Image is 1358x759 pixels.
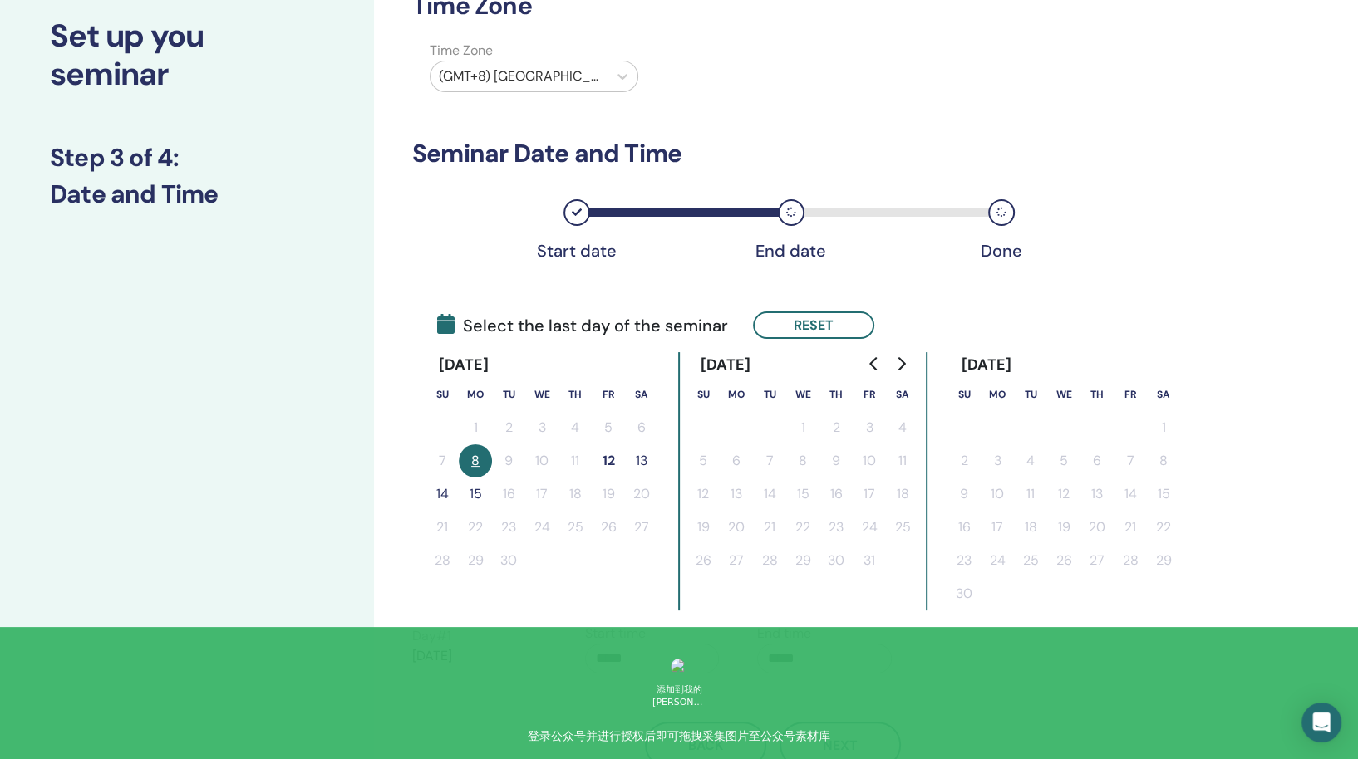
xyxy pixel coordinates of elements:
button: 1 [459,411,492,444]
button: 22 [1147,511,1180,544]
button: 1 [786,411,819,444]
div: [DATE] [686,352,764,378]
th: Sunday [947,378,981,411]
button: 31 [853,544,886,577]
button: 3 [853,411,886,444]
button: 12 [592,444,625,477]
span: Select the last day of the seminar [437,313,728,338]
button: 11 [558,444,592,477]
th: Wednesday [786,378,819,411]
button: 13 [1080,477,1114,511]
th: Tuesday [1014,378,1047,411]
button: 8 [1147,444,1180,477]
button: 28 [426,544,459,577]
button: 4 [1014,444,1047,477]
button: Go to next month [888,347,914,380]
button: 18 [558,477,592,511]
button: 10 [853,444,886,477]
label: Day # 1 [412,626,451,646]
button: 4 [886,411,919,444]
button: 15 [1147,477,1180,511]
button: 17 [853,477,886,511]
button: 18 [886,477,919,511]
label: Time Zone [420,41,648,61]
button: 22 [459,511,492,544]
button: 3 [981,444,1014,477]
button: 9 [819,444,853,477]
button: 9 [492,444,525,477]
button: 16 [819,477,853,511]
th: Friday [592,378,625,411]
th: Thursday [558,378,592,411]
button: 30 [492,544,525,577]
button: 8 [786,444,819,477]
button: 6 [625,411,658,444]
button: 26 [686,544,720,577]
button: 28 [1114,544,1147,577]
button: 21 [753,511,786,544]
button: 2 [819,411,853,444]
button: 15 [459,477,492,511]
button: 11 [886,444,919,477]
button: 1 [1147,411,1180,444]
button: 25 [1014,544,1047,577]
button: 29 [786,544,819,577]
button: 22 [786,511,819,544]
button: 10 [525,444,558,477]
button: 2 [492,411,525,444]
button: 8 [459,444,492,477]
button: 5 [686,444,720,477]
th: Sunday [426,378,459,411]
button: 30 [947,577,981,610]
button: 20 [625,477,658,511]
div: [DATE] [426,352,503,378]
button: 23 [492,511,525,544]
th: Tuesday [753,378,786,411]
button: 14 [426,477,459,511]
button: 27 [720,544,753,577]
div: Start date [535,241,618,261]
button: 25 [558,511,592,544]
button: 27 [1080,544,1114,577]
button: 6 [1080,444,1114,477]
label: End time [757,624,811,644]
button: 17 [981,511,1014,544]
button: 26 [1047,544,1080,577]
button: 13 [720,477,753,511]
button: 10 [981,477,1014,511]
button: 29 [459,544,492,577]
button: 19 [1047,511,1080,544]
button: 21 [1114,511,1147,544]
button: 15 [786,477,819,511]
button: 18 [1014,511,1047,544]
th: Wednesday [1047,378,1080,411]
button: 7 [753,444,786,477]
button: 2 [947,444,981,477]
button: 26 [592,511,625,544]
button: 23 [819,511,853,544]
button: 30 [819,544,853,577]
th: Saturday [625,378,658,411]
div: End date [750,241,833,261]
button: 16 [947,511,981,544]
th: Sunday [686,378,720,411]
button: 27 [625,511,658,544]
button: 25 [886,511,919,544]
div: [DATE] [947,352,1025,378]
button: 4 [558,411,592,444]
button: 14 [753,477,786,511]
button: 24 [981,544,1014,577]
button: 11 [1014,477,1047,511]
button: 21 [426,511,459,544]
button: 24 [525,511,558,544]
button: 20 [1080,511,1114,544]
button: 20 [720,511,753,544]
h2: Set up you seminar [50,17,324,93]
th: Monday [981,378,1014,411]
th: Thursday [819,378,853,411]
button: 3 [525,411,558,444]
h3: Step 3 of 4 : [50,143,324,173]
th: Monday [720,378,753,411]
button: 29 [1147,544,1180,577]
button: 7 [1114,444,1147,477]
